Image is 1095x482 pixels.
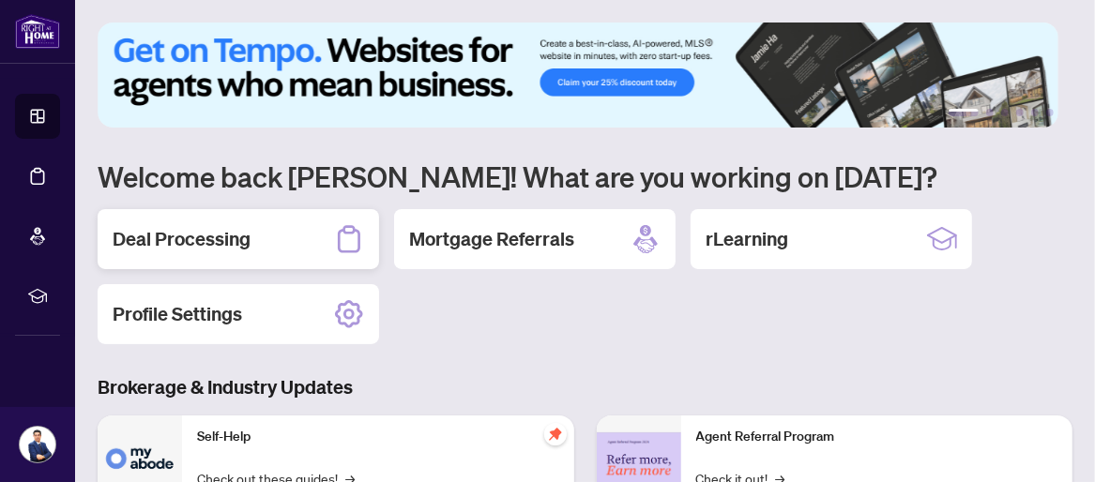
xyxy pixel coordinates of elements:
[1031,109,1039,116] button: 5
[544,423,567,445] span: pushpin
[98,23,1058,128] img: Slide 0
[706,226,788,252] h2: rLearning
[696,427,1058,447] p: Agent Referral Program
[1001,109,1009,116] button: 3
[113,301,242,327] h2: Profile Settings
[1029,416,1086,473] button: Open asap
[949,109,979,116] button: 1
[197,427,559,447] p: Self-Help
[15,14,60,49] img: logo
[98,374,1072,400] h3: Brokerage & Industry Updates
[409,226,574,252] h2: Mortgage Referrals
[1016,109,1024,116] button: 4
[1046,109,1054,116] button: 6
[113,226,251,252] h2: Deal Processing
[98,158,1072,194] h1: Welcome back [PERSON_NAME]! What are you working on [DATE]?
[986,109,994,116] button: 2
[20,427,55,462] img: Profile Icon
